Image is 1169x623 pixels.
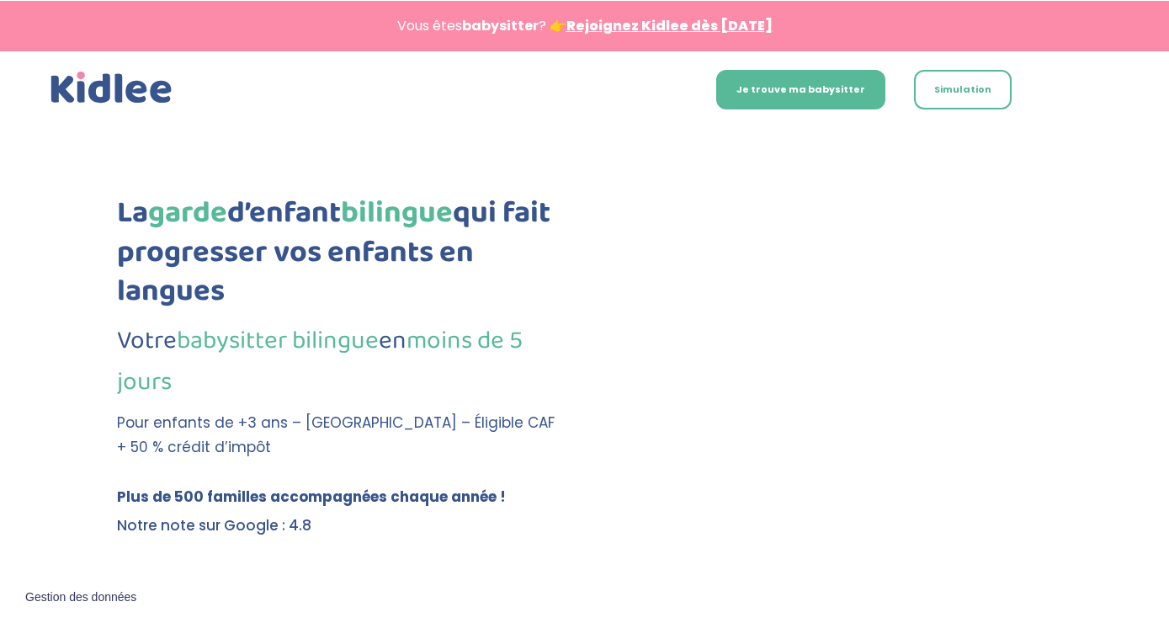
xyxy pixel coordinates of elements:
[379,321,406,361] span: en
[566,16,773,35] a: Rejoignez Kidlee dès [DATE]
[716,70,885,109] a: Je trouve ma babysitter
[177,321,379,361] span: babysitter bilingue
[332,542,491,578] img: weekends
[462,16,539,35] strong: babysitter
[15,580,146,615] button: Gestion des données
[117,542,264,577] img: Sortie decole
[117,413,555,457] span: Pour enfants de +3 ans – [GEOGRAPHIC_DATA] – Éligible CAF + 50 % crédit d’impôt
[148,189,227,237] span: garde
[117,321,523,402] span: moins de 5 jours
[117,514,559,538] p: Notre note sur Google : 4.8
[594,86,609,96] img: Français
[25,590,136,605] span: Gestion des données
[117,321,177,361] span: Votre
[397,16,773,35] span: Vous êtes ? 👉
[355,586,486,621] img: Anniversaire
[341,189,453,237] span: bilingue
[117,487,506,507] b: Plus de 500 familles accompagnées chaque année !
[47,68,176,108] img: logo_kidlee_bleu
[47,68,176,108] a: Kidlee Logo
[914,70,1012,109] a: Simulation
[117,194,559,320] h1: La d’enfant qui fait progresser vos enfants en langues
